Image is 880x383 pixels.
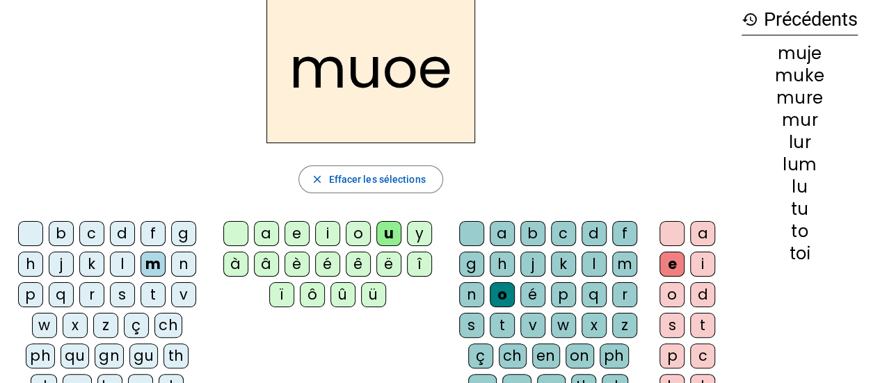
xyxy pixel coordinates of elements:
[141,252,166,277] div: m
[490,252,515,277] div: h
[582,282,607,307] div: q
[310,173,323,186] mat-icon: close
[79,282,104,307] div: r
[110,282,135,307] div: s
[551,282,576,307] div: p
[582,313,607,338] div: x
[223,252,248,277] div: à
[328,171,425,188] span: Effacer les sélections
[49,252,74,277] div: j
[18,252,43,277] div: h
[110,252,135,277] div: l
[551,252,576,277] div: k
[346,252,371,277] div: ê
[520,282,545,307] div: é
[468,343,493,368] div: ç
[141,221,166,246] div: f
[254,252,279,277] div: â
[490,313,515,338] div: t
[298,165,442,193] button: Effacer les sélections
[376,252,401,277] div: ë
[532,343,560,368] div: en
[659,343,685,368] div: p
[285,252,310,277] div: è
[551,221,576,246] div: c
[520,252,545,277] div: j
[254,221,279,246] div: a
[566,343,594,368] div: on
[690,252,715,277] div: i
[79,252,104,277] div: k
[659,282,685,307] div: o
[171,221,196,246] div: g
[582,252,607,277] div: l
[300,282,325,307] div: ô
[18,282,43,307] div: p
[141,282,166,307] div: t
[32,313,57,338] div: w
[612,313,637,338] div: z
[612,252,637,277] div: m
[124,313,149,338] div: ç
[659,313,685,338] div: s
[315,252,340,277] div: é
[742,223,858,240] div: to
[742,112,858,129] div: mur
[490,282,515,307] div: o
[742,179,858,195] div: lu
[582,221,607,246] div: d
[520,313,545,338] div: v
[520,221,545,246] div: b
[612,221,637,246] div: f
[376,221,401,246] div: u
[407,221,432,246] div: y
[742,134,858,151] div: lur
[459,252,484,277] div: g
[26,343,55,368] div: ph
[490,221,515,246] div: a
[361,282,386,307] div: ü
[163,343,189,368] div: th
[79,221,104,246] div: c
[690,221,715,246] div: a
[742,201,858,218] div: tu
[269,282,294,307] div: ï
[171,252,196,277] div: n
[690,282,715,307] div: d
[49,282,74,307] div: q
[690,343,715,368] div: c
[499,343,527,368] div: ch
[742,4,858,35] h3: Précédents
[459,313,484,338] div: s
[95,343,124,368] div: gn
[315,221,340,246] div: i
[61,343,89,368] div: qu
[551,313,576,338] div: w
[742,156,858,173] div: lum
[742,90,858,106] div: mure
[742,11,758,28] mat-icon: history
[459,282,484,307] div: n
[330,282,355,307] div: û
[129,343,158,368] div: gu
[742,67,858,84] div: muke
[49,221,74,246] div: b
[742,245,858,262] div: toi
[154,313,182,338] div: ch
[63,313,88,338] div: x
[110,221,135,246] div: d
[407,252,432,277] div: î
[690,313,715,338] div: t
[659,252,685,277] div: e
[612,282,637,307] div: r
[285,221,310,246] div: e
[171,282,196,307] div: v
[600,343,629,368] div: ph
[93,313,118,338] div: z
[346,221,371,246] div: o
[742,45,858,62] div: muje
